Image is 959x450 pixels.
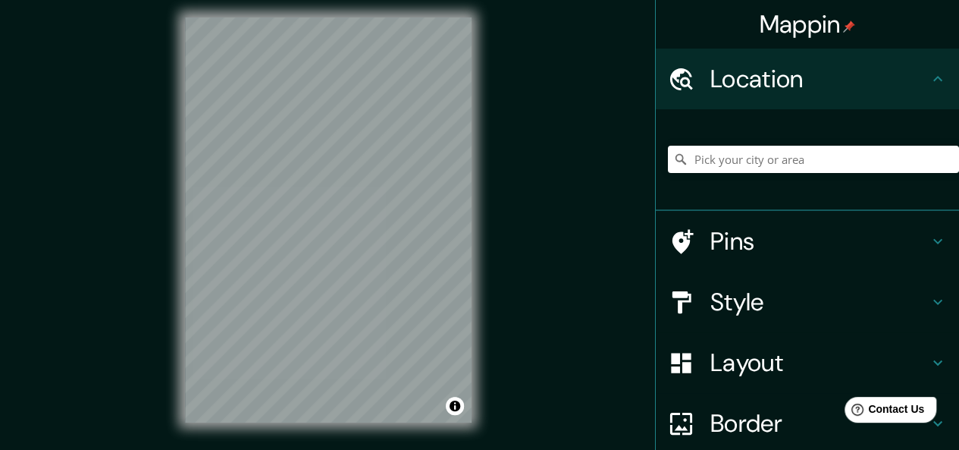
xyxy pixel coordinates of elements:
canvas: Map [185,17,472,423]
div: Style [656,272,959,332]
button: Toggle attribution [446,397,464,415]
input: Pick your city or area [668,146,959,173]
div: Layout [656,332,959,393]
h4: Mappin [760,9,856,39]
img: pin-icon.png [843,20,855,33]
h4: Location [710,64,929,94]
h4: Pins [710,226,929,256]
h4: Style [710,287,929,317]
div: Pins [656,211,959,272]
iframe: Help widget launcher [824,391,942,433]
h4: Border [710,408,929,439]
div: Location [656,49,959,109]
h4: Layout [710,348,929,378]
